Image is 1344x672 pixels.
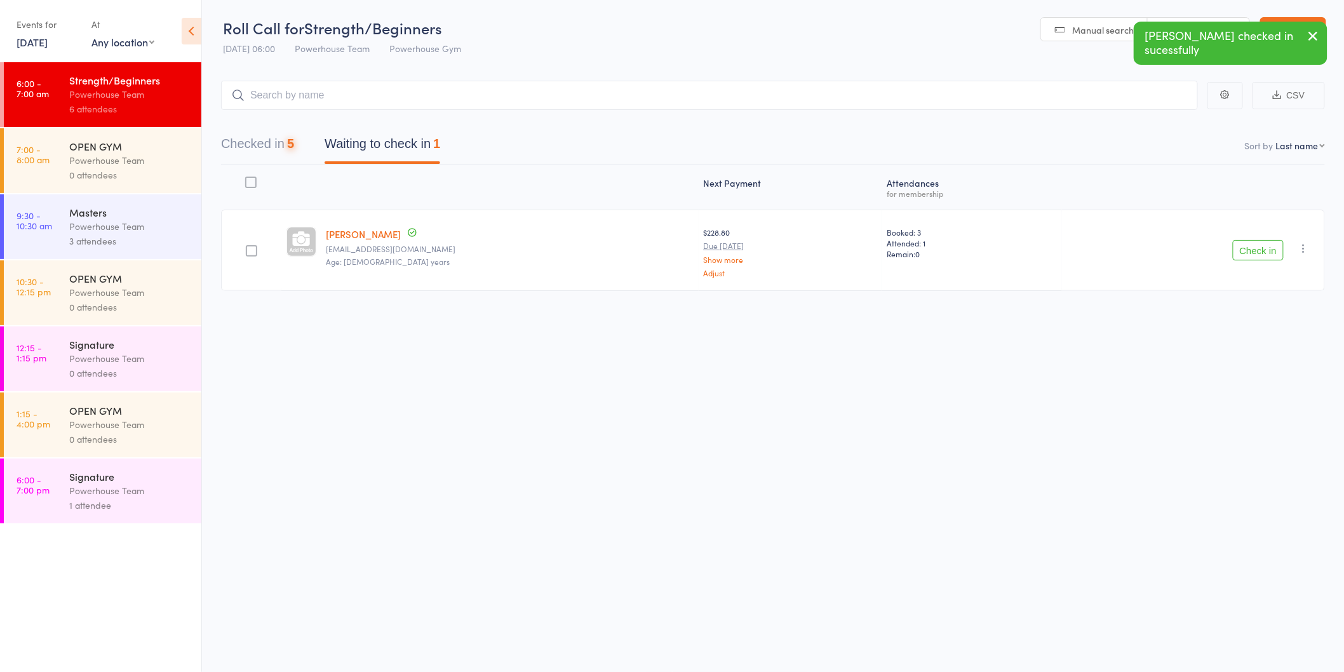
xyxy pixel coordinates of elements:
time: 6:00 - 7:00 am [17,78,49,98]
a: 6:00 -7:00 amStrength/BeginnersPowerhouse Team6 attendees [4,62,201,127]
div: Strength/Beginners [69,73,191,87]
div: Any location [91,35,154,49]
div: $228.80 [704,227,877,277]
div: 6 attendees [69,102,191,116]
div: Signature [69,337,191,351]
a: Exit roll call [1260,17,1326,43]
time: 7:00 - 8:00 am [17,144,50,165]
button: CSV [1253,82,1325,109]
div: OPEN GYM [69,139,191,153]
time: 6:00 - 7:00 pm [17,474,50,495]
a: 10:30 -12:15 pmOPEN GYMPowerhouse Team0 attendees [4,260,201,325]
div: Powerhouse Team [69,417,191,432]
div: 0 attendees [69,300,191,314]
div: Last name [1276,139,1319,152]
div: Powerhouse Team [69,285,191,300]
button: Waiting to check in1 [325,130,440,164]
a: 6:00 -7:00 pmSignaturePowerhouse Team1 attendee [4,459,201,523]
time: 1:15 - 4:00 pm [17,408,50,429]
a: 9:30 -10:30 amMastersPowerhouse Team3 attendees [4,194,201,259]
time: 9:30 - 10:30 am [17,210,52,231]
small: simwest1985@gmail.com [326,245,694,253]
div: OPEN GYM [69,271,191,285]
div: At [91,14,154,35]
time: 10:30 - 12:15 pm [17,276,51,297]
a: Show more [704,255,877,264]
a: 7:00 -8:00 amOPEN GYMPowerhouse Team0 attendees [4,128,201,193]
span: Booked: 3 [887,227,1057,238]
input: Search by name [221,81,1198,110]
div: Masters [69,205,191,219]
label: Sort by [1245,139,1273,152]
span: [DATE] 06:00 [223,42,275,55]
div: 5 [287,137,294,151]
div: Powerhouse Team [69,153,191,168]
span: Powerhouse Gym [389,42,461,55]
div: 0 attendees [69,432,191,447]
span: Roll Call for [223,17,304,38]
a: [DATE] [17,35,48,49]
small: Due [DATE] [704,241,877,250]
span: Attended: 1 [887,238,1057,248]
a: 12:15 -1:15 pmSignaturePowerhouse Team0 attendees [4,326,201,391]
a: Adjust [704,269,877,277]
span: Powerhouse Team [295,42,370,55]
div: Powerhouse Team [69,219,191,234]
div: 1 [433,137,440,151]
div: Events for [17,14,79,35]
div: 0 attendees [69,366,191,380]
div: 0 attendees [69,168,191,182]
div: for membership [887,189,1057,198]
span: 0 [915,248,920,259]
div: Powerhouse Team [69,87,191,102]
button: Check in [1233,240,1284,260]
div: 1 attendee [69,498,191,513]
button: Checked in5 [221,130,294,164]
div: [PERSON_NAME] checked in sucessfully [1134,22,1327,65]
span: Remain: [887,248,1057,259]
div: Atten­dances [882,170,1062,204]
a: [PERSON_NAME] [326,227,401,241]
div: Powerhouse Team [69,483,191,498]
span: Strength/Beginners [304,17,442,38]
div: Powerhouse Team [69,351,191,366]
span: Age: [DEMOGRAPHIC_DATA] years [326,256,450,267]
div: OPEN GYM [69,403,191,417]
div: 3 attendees [69,234,191,248]
div: Next Payment [699,170,882,204]
a: 1:15 -4:00 pmOPEN GYMPowerhouse Team0 attendees [4,393,201,457]
time: 12:15 - 1:15 pm [17,342,46,363]
span: Manual search [1073,24,1134,36]
div: Signature [69,469,191,483]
